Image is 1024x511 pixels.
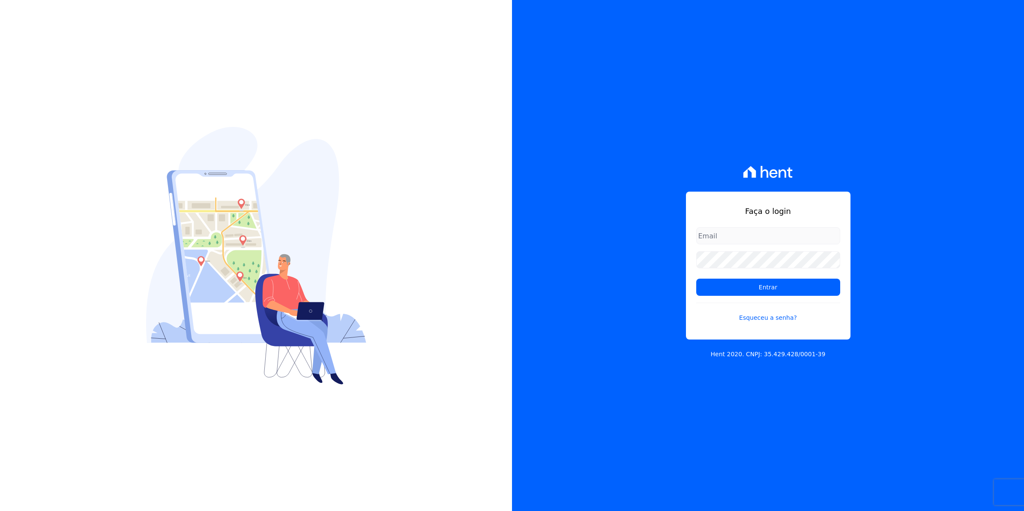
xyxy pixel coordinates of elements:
a: Esqueceu a senha? [696,303,840,322]
input: Entrar [696,279,840,296]
img: Login [146,127,366,385]
input: Email [696,227,840,244]
p: Hent 2020. CNPJ: 35.429.428/0001-39 [711,350,826,359]
h1: Faça o login [696,205,840,217]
